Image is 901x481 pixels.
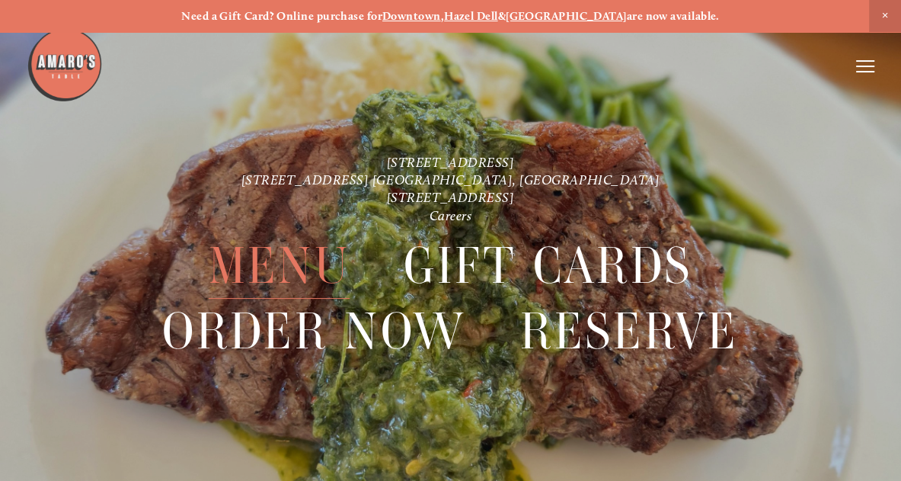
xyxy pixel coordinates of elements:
a: Order Now [162,299,466,364]
strong: , [441,9,444,23]
img: Amaro's Table [27,27,103,103]
a: Hazel Dell [444,9,498,23]
strong: & [498,9,506,23]
a: Reserve [520,299,738,364]
a: Careers [430,207,472,223]
a: [STREET_ADDRESS] [387,189,515,205]
a: [GEOGRAPHIC_DATA] [506,9,627,23]
a: [STREET_ADDRESS] [GEOGRAPHIC_DATA], [GEOGRAPHIC_DATA] [241,172,660,188]
span: Gift Cards [404,233,692,299]
a: [STREET_ADDRESS] [387,154,515,170]
a: Downtown [382,9,441,23]
span: Order Now [162,299,466,364]
a: Gift Cards [404,233,692,298]
strong: are now available. [627,9,720,23]
span: Reserve [520,299,738,364]
a: Menu [209,233,350,298]
strong: Need a Gift Card? Online purchase for [181,9,382,23]
span: Menu [209,233,350,299]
